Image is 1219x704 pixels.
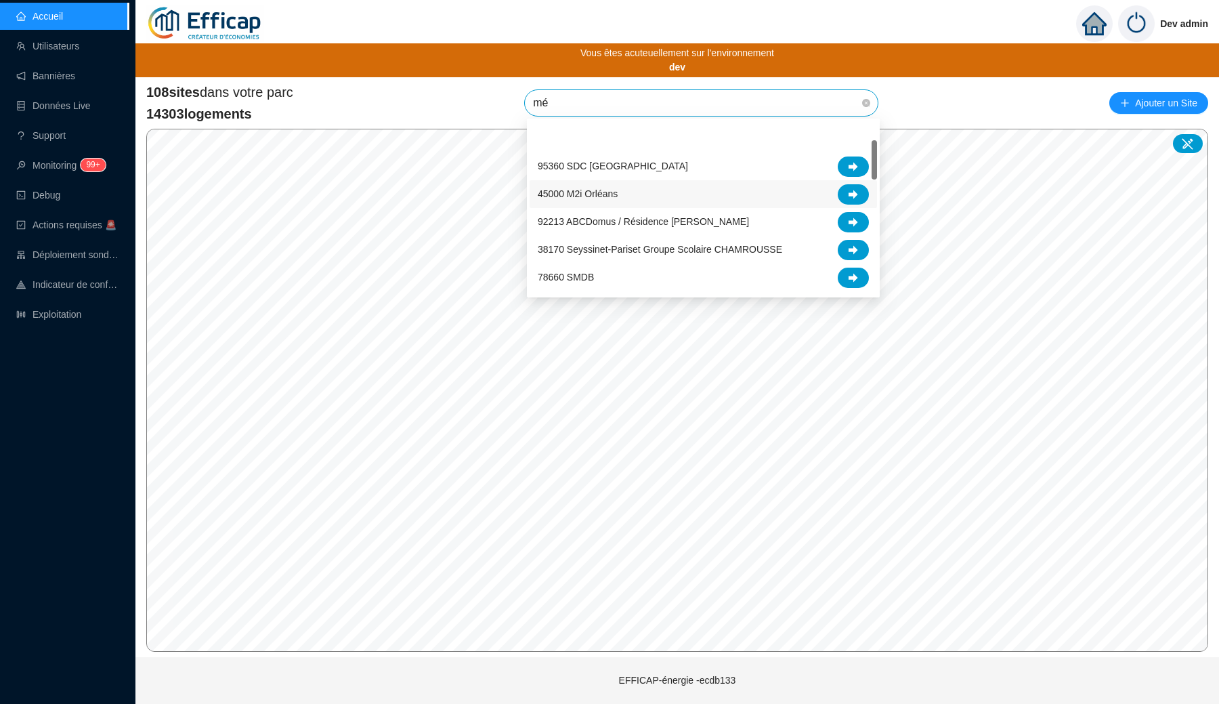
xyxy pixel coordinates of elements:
span: EFFICAP-énergie - ecdb133 [619,675,736,686]
span: dans votre parc [146,83,293,102]
span: plus [1120,98,1130,108]
div: Vous êtes acuteuellement sur l'environnement [135,43,1219,77]
span: Dev admin [1160,2,1208,45]
span: home [1082,12,1107,36]
span: check-square [16,220,26,230]
span: 14303 logements [146,104,293,123]
a: clusterDéploiement sondes [16,249,119,260]
span: 78660 SMDB [538,270,594,285]
canvas: Map [147,129,1207,651]
span: 38170 Seyssinet-Pariset Groupe Scolaire CHAMROUSSE [538,243,782,257]
span: Actions requises 🚨 [33,220,116,230]
a: questionSupport [16,130,66,141]
a: databaseDonnées Live [16,100,91,111]
a: heat-mapIndicateur de confort [16,279,119,290]
span: 45000 M2i Orléans [538,187,618,201]
div: 92213 ABCDomus / Résidence Livingstone [530,208,877,236]
a: notificationBannières [16,70,75,81]
span: 92213 ABCDomus / Résidence [PERSON_NAME] [538,215,749,229]
a: codeDebug [16,190,60,201]
sup: 118 [81,159,105,171]
div: 95360 SDC Jardins de Montmagny [530,152,877,180]
span: Ajouter un Site [1135,94,1197,112]
a: slidersExploitation [16,309,81,320]
div: 45000 M2i Orléans [530,180,877,208]
span: 95360 SDC [GEOGRAPHIC_DATA] [538,159,688,173]
img: power [1118,5,1155,42]
div: 75013 SDC Brillat-Savarin Mouchez [530,291,877,319]
a: homeAccueil [16,11,63,22]
span: 108 sites [146,85,200,100]
a: monitorMonitoring99+ [16,160,102,171]
b: dev [669,60,685,75]
div: 38170 Seyssinet-Pariset Groupe Scolaire CHAMROUSSE [530,236,877,264]
a: teamUtilisateurs [16,41,79,51]
span: close-circle [862,99,870,107]
div: 78660 SMDB [530,264,877,291]
button: Ajouter un Site [1109,92,1208,114]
